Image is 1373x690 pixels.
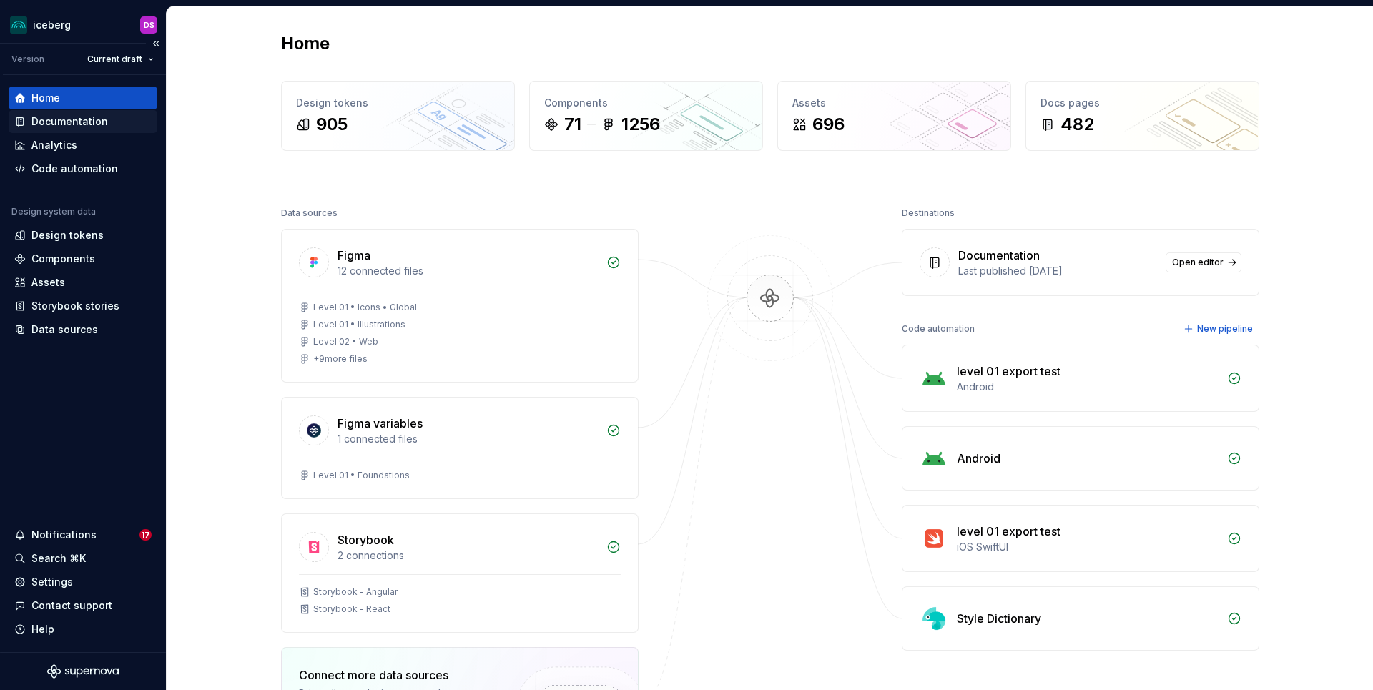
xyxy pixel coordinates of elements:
button: Help [9,618,157,641]
div: Figma variables [338,415,423,432]
div: level 01 export test [957,363,1060,380]
div: + 9 more files [313,353,368,365]
div: Storybook stories [31,299,119,313]
div: 1256 [621,113,660,136]
div: Help [31,622,54,636]
div: Notifications [31,528,97,542]
a: Code automation [9,157,157,180]
span: Current draft [87,54,142,65]
a: Figma12 connected filesLevel 01 • Icons • GlobalLevel 01 • IllustrationsLevel 02 • Web+9more files [281,229,639,383]
div: Contact support [31,598,112,613]
div: Level 01 • Illustrations [313,319,405,330]
span: Open editor [1172,257,1224,268]
div: Data sources [281,203,338,223]
div: Storybook [338,531,394,548]
div: Docs pages [1040,96,1244,110]
div: Components [544,96,748,110]
a: Assets [9,271,157,294]
a: Components [9,247,157,270]
div: Design system data [11,206,96,217]
div: Figma [338,247,370,264]
div: Documentation [958,247,1040,264]
a: Home [9,87,157,109]
div: Analytics [31,138,77,152]
div: Level 01 • Icons • Global [313,302,417,313]
a: Open editor [1166,252,1241,272]
div: iceberg [33,18,71,32]
button: New pipeline [1179,319,1259,339]
a: Analytics [9,134,157,157]
a: Documentation [9,110,157,133]
div: Android [957,380,1219,394]
div: Design tokens [296,96,500,110]
div: iOS SwiftUI [957,540,1219,554]
div: Android [957,450,1000,467]
a: Design tokens [9,224,157,247]
div: Components [31,252,95,266]
a: Assets696 [777,81,1011,151]
button: Contact support [9,594,157,617]
div: 12 connected files [338,264,598,278]
a: Figma variables1 connected filesLevel 01 • Foundations [281,397,639,499]
button: Search ⌘K [9,547,157,570]
a: Docs pages482 [1025,81,1259,151]
a: Storybook2 connectionsStorybook - AngularStorybook - React [281,513,639,633]
div: Connect more data sources [299,666,492,684]
div: Data sources [31,322,98,337]
div: 1 connected files [338,432,598,446]
div: Level 02 • Web [313,336,378,348]
h2: Home [281,32,330,55]
div: Code automation [31,162,118,176]
a: Design tokens905 [281,81,515,151]
a: Storybook stories [9,295,157,317]
span: New pipeline [1197,323,1253,335]
div: Assets [31,275,65,290]
div: Search ⌘K [31,551,86,566]
div: Storybook - React [313,603,390,615]
button: Current draft [81,49,160,69]
a: Components711256 [529,81,763,151]
div: Code automation [902,319,975,339]
div: Settings [31,575,73,589]
button: Notifications17 [9,523,157,546]
div: Documentation [31,114,108,129]
div: Home [31,91,60,105]
img: 418c6d47-6da6-4103-8b13-b5999f8989a1.png [10,16,27,34]
div: Design tokens [31,228,104,242]
span: 17 [139,529,152,541]
button: Collapse sidebar [146,34,166,54]
div: 482 [1060,113,1094,136]
div: Level 01 • Foundations [313,470,410,481]
div: Style Dictionary [957,610,1041,627]
svg: Supernova Logo [47,664,119,679]
div: Storybook - Angular [313,586,398,598]
div: Assets [792,96,996,110]
a: Settings [9,571,157,593]
button: icebergDS [3,9,163,40]
div: 2 connections [338,548,598,563]
div: 71 [564,113,581,136]
div: level 01 export test [957,523,1060,540]
div: Last published [DATE] [958,264,1157,278]
div: 905 [316,113,348,136]
a: Data sources [9,318,157,341]
div: Destinations [902,203,955,223]
div: 696 [812,113,845,136]
div: DS [144,19,154,31]
div: Version [11,54,44,65]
